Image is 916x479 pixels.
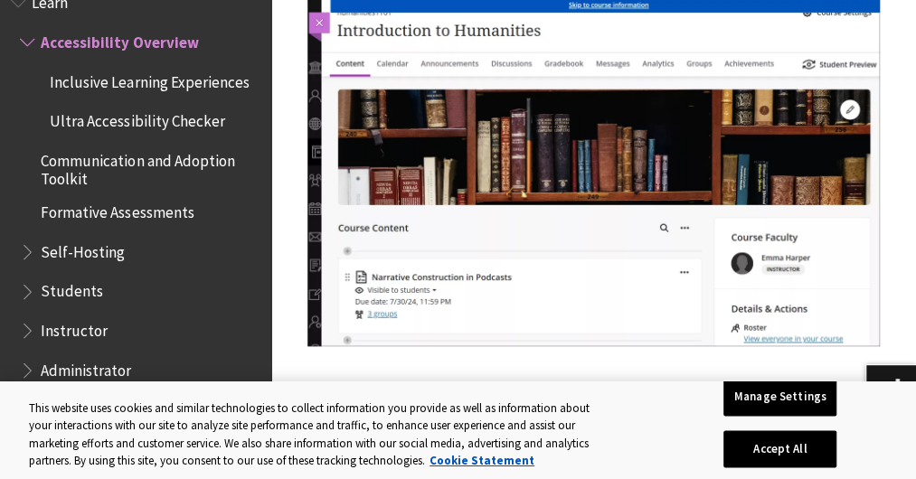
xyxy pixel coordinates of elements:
span: Self-Hosting [41,237,125,261]
button: Manage Settings [723,378,836,416]
span: Communication and Adoption Toolkit [41,146,259,188]
span: Ultra Accessibility Checker [50,107,224,131]
a: More information about your privacy, opens in a new tab [430,453,534,468]
span: Formative Assessments [41,197,194,221]
span: Administrator [41,355,131,380]
h3: Focus order [307,373,880,408]
span: Students [41,277,103,301]
span: Inclusive Learning Experiences [50,67,249,91]
div: This website uses cookies and similar technologies to collect information you provide as well as ... [29,399,599,470]
span: Accessibility Overview [41,27,198,52]
span: Instructor [41,315,108,340]
button: Accept All [723,430,836,468]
